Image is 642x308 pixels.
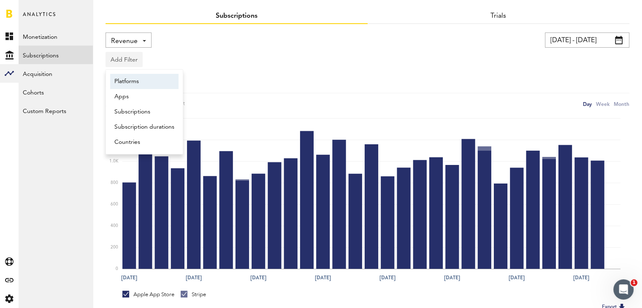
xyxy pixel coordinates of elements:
a: Acquisition [19,64,93,83]
text: 1.0K [109,159,119,163]
div: Stripe [181,291,206,298]
span: Analytics [23,9,56,27]
text: 0 [116,267,118,271]
a: Monetization [19,27,93,46]
text: [DATE] [315,274,331,281]
iframe: Intercom live chat [613,279,634,300]
a: Subscriptions [216,13,257,19]
text: 400 [111,224,118,228]
li: Subscription durations [110,119,179,135]
text: [DATE] [379,274,395,281]
a: Trials [490,13,506,19]
li: Countries [110,135,179,150]
span: 1 [631,279,637,286]
div: Apple App Store [122,291,174,298]
text: [DATE] [509,274,525,281]
div: Week [596,100,609,108]
a: Subscriptions [19,46,93,64]
text: [DATE] [121,274,137,281]
span: Revenue [111,34,138,49]
div: Month [614,100,629,108]
a: Custom Reports [19,101,93,120]
li: Subscriptions [110,104,179,119]
text: 600 [111,202,118,206]
span: Support [17,6,47,14]
text: 800 [111,181,118,185]
text: 200 [111,245,118,249]
text: [DATE] [250,274,266,281]
a: Cohorts [19,83,93,101]
li: Platforms [110,74,179,89]
li: Apps [110,89,179,104]
div: Day [583,100,592,108]
button: Add Filter [106,52,143,67]
text: [DATE] [186,274,202,281]
text: [DATE] [573,274,589,281]
text: [DATE] [444,274,460,281]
